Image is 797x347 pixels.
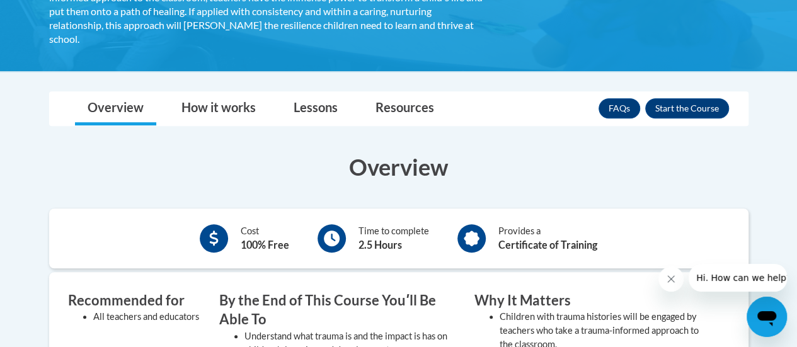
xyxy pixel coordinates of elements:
h3: By the End of This Course Youʹll Be Able To [219,291,456,330]
h3: Overview [49,151,748,183]
h3: Why It Matters [474,291,711,310]
b: 2.5 Hours [358,239,402,251]
b: Certificate of Training [498,239,597,251]
iframe: Close message [658,266,684,292]
a: Resources [363,92,447,125]
div: Time to complete [358,224,429,253]
span: Hi. How can we help? [8,9,102,19]
a: How it works [169,92,268,125]
h3: Recommended for [68,291,200,310]
div: Cost [241,224,289,253]
li: All teachers and educators [93,310,200,324]
iframe: Button to launch messaging window [747,297,787,337]
div: Provides a [498,224,597,253]
iframe: Message from company [689,264,787,292]
a: Lessons [281,92,350,125]
a: Overview [75,92,156,125]
a: FAQs [599,98,640,118]
button: Enroll [645,98,729,118]
b: 100% Free [241,239,289,251]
